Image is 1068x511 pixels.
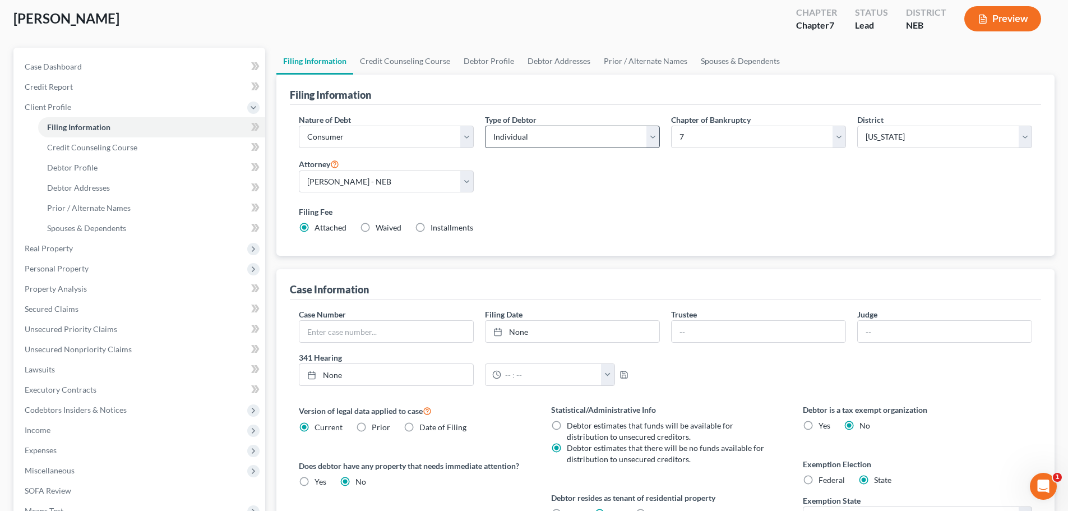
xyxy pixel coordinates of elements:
span: Debtor estimates that funds will be available for distribution to unsecured creditors. [567,421,733,441]
span: Property Analysis [25,284,87,293]
span: Prior / Alternate Names [47,203,131,213]
label: Nature of Debt [299,114,351,126]
span: Yes [315,477,326,486]
label: 341 Hearing [293,352,665,363]
a: Case Dashboard [16,57,265,77]
label: Trustee [671,309,697,320]
a: Credit Report [16,77,265,97]
div: Filing Information [290,88,371,102]
span: SOFA Review [25,486,71,495]
span: Credit Report [25,82,73,91]
span: Current [315,422,343,432]
label: Chapter of Bankruptcy [671,114,751,126]
input: -- : -- [501,364,602,385]
label: Case Number [299,309,346,320]
a: Credit Counseling Course [38,137,265,158]
a: Spouses & Dependents [694,48,787,75]
div: NEB [906,19,946,32]
label: Version of legal data applied to case [299,404,528,417]
span: Debtor Addresses [47,183,110,192]
a: Lawsuits [16,360,265,380]
input: -- [672,321,845,342]
a: None [486,321,659,342]
span: 1 [1053,473,1062,482]
div: Chapter [796,6,837,19]
a: Prior / Alternate Names [38,198,265,218]
span: Yes [819,421,830,430]
label: Does debtor have any property that needs immediate attention? [299,460,528,472]
span: Income [25,425,50,435]
span: Case Dashboard [25,62,82,71]
span: Secured Claims [25,304,78,314]
label: Exemption Election [803,458,1032,470]
a: Debtor Profile [457,48,521,75]
span: Filing Information [47,122,110,132]
span: State [874,475,891,485]
span: Real Property [25,243,73,253]
div: Lead [855,19,888,32]
a: Prior / Alternate Names [597,48,694,75]
label: Judge [857,309,877,320]
span: Executory Contracts [25,385,96,394]
div: Case Information [290,283,369,296]
span: Lawsuits [25,365,55,374]
label: District [857,114,884,126]
div: District [906,6,946,19]
span: Waived [376,223,401,232]
span: Date of Filing [419,422,466,432]
a: None [299,364,473,385]
a: Unsecured Nonpriority Claims [16,339,265,360]
span: No [859,421,870,430]
span: Client Profile [25,102,71,112]
label: Filing Date [485,309,523,320]
label: Debtor is a tax exempt organization [803,404,1032,416]
span: Installments [431,223,473,232]
div: Chapter [796,19,837,32]
a: Filing Information [276,48,353,75]
a: Debtor Profile [38,158,265,178]
iframe: Intercom live chat [1030,473,1057,500]
span: Codebtors Insiders & Notices [25,405,127,415]
span: Expenses [25,445,57,455]
span: No [355,477,366,486]
span: 7 [829,20,834,30]
span: Debtor estimates that there will be no funds available for distribution to unsecured creditors. [567,443,764,464]
a: Executory Contracts [16,380,265,400]
input: Enter case number... [299,321,473,342]
span: Unsecured Priority Claims [25,324,117,334]
label: Filing Fee [299,206,1032,218]
label: Statistical/Administrative Info [551,404,780,416]
input: -- [858,321,1032,342]
a: Spouses & Dependents [38,218,265,238]
a: Filing Information [38,117,265,137]
label: Exemption State [803,495,861,507]
a: SOFA Review [16,481,265,501]
span: Attached [315,223,346,232]
button: Preview [964,6,1041,31]
span: Miscellaneous [25,466,75,475]
div: Status [855,6,888,19]
a: Property Analysis [16,279,265,299]
span: [PERSON_NAME] [13,10,119,26]
span: Spouses & Dependents [47,223,126,233]
a: Debtor Addresses [521,48,597,75]
label: Debtor resides as tenant of residential property [551,492,780,504]
span: Unsecured Nonpriority Claims [25,344,132,354]
span: Personal Property [25,264,89,273]
span: Credit Counseling Course [47,142,137,152]
span: Federal [819,475,845,485]
a: Unsecured Priority Claims [16,319,265,339]
span: Debtor Profile [47,163,98,172]
a: Secured Claims [16,299,265,319]
label: Attorney [299,157,339,171]
a: Debtor Addresses [38,178,265,198]
label: Type of Debtor [485,114,537,126]
a: Credit Counseling Course [353,48,457,75]
span: Prior [372,422,390,432]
